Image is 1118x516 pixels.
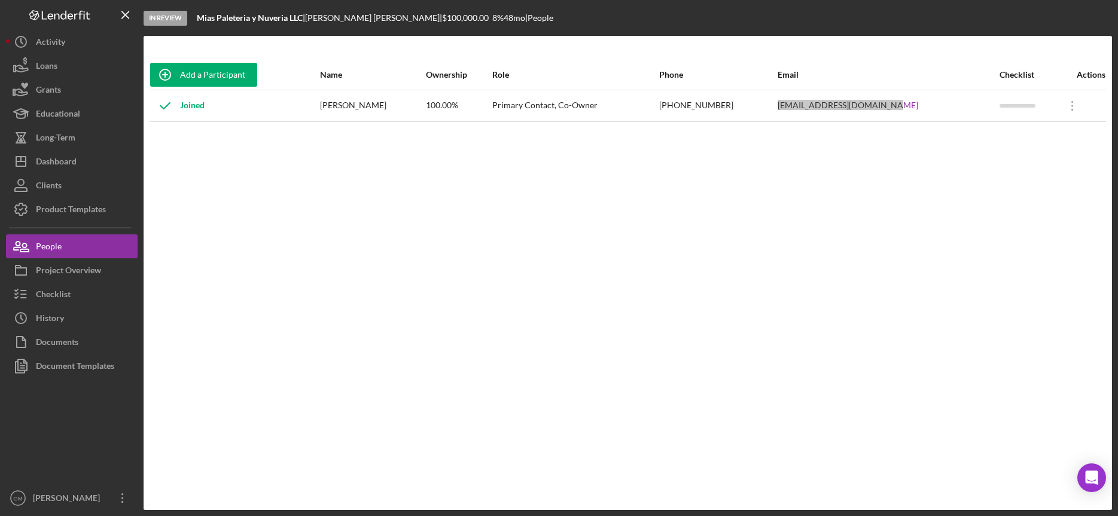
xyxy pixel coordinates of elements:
div: Document Templates [36,354,114,381]
button: Activity [6,30,138,54]
div: Educational [36,102,80,129]
div: Product Templates [36,197,106,224]
button: Long-Term [6,126,138,149]
div: Role [492,70,658,80]
div: Checklist [1000,70,1056,80]
div: Add a Participant [180,63,245,87]
div: Loans [36,54,57,81]
div: [PERSON_NAME] [PERSON_NAME] | [305,13,442,23]
div: 48 mo [504,13,525,23]
button: Product Templates [6,197,138,221]
div: 100.00% [426,91,491,121]
button: History [6,306,138,330]
div: Clients [36,173,62,200]
button: Loans [6,54,138,78]
button: Checklist [6,282,138,306]
button: Add a Participant [150,63,257,87]
div: [PHONE_NUMBER] [659,91,776,121]
div: People [36,234,62,261]
div: 8 % [492,13,504,23]
div: [PERSON_NAME] [30,486,108,513]
div: Name [320,70,425,80]
button: Dashboard [6,149,138,173]
button: GM[PERSON_NAME] [6,486,138,510]
div: Actions [1058,70,1105,80]
div: In Review [144,11,187,26]
button: Document Templates [6,354,138,378]
div: $100,000.00 [442,13,492,23]
button: Project Overview [6,258,138,282]
div: Joined [150,91,205,121]
button: Grants [6,78,138,102]
button: Documents [6,330,138,354]
div: History [36,306,64,333]
div: Long-Term [36,126,75,152]
text: GM [13,495,22,502]
div: | People [525,13,553,23]
div: Checklist [36,282,71,309]
div: Open Intercom Messenger [1077,463,1106,492]
button: Clients [6,173,138,197]
div: Ownership [426,70,491,80]
div: Email [778,70,999,80]
button: People [6,234,138,258]
div: Grants [36,78,61,105]
div: | [197,13,305,23]
div: Documents [36,330,78,357]
div: Project Overview [36,258,101,285]
div: Dashboard [36,149,77,176]
div: Phone [659,70,776,80]
b: Mias Paleteria y Nuveria LLC [197,13,303,23]
div: Primary Contact, Co-Owner [492,91,658,121]
a: [EMAIL_ADDRESS][DOMAIN_NAME] [778,100,918,110]
div: Activity [36,30,65,57]
button: Educational [6,102,138,126]
div: [PERSON_NAME] [320,91,425,121]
